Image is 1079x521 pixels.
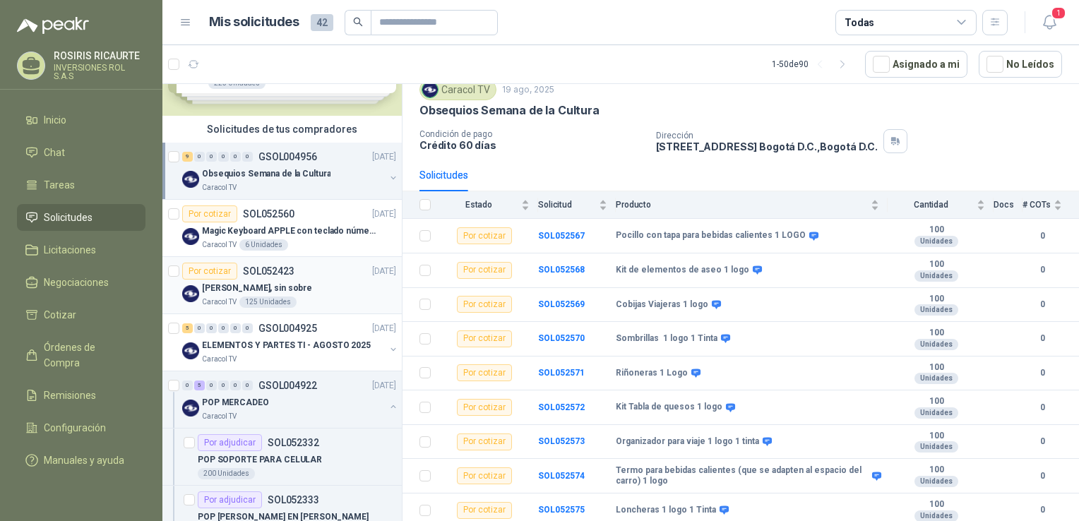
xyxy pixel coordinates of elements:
[616,402,722,413] b: Kit Tabla de quesos 1 logo
[914,407,958,419] div: Unidades
[202,239,237,251] p: Caracol TV
[1023,435,1062,448] b: 0
[888,396,985,407] b: 100
[268,438,319,448] p: SOL052332
[502,83,554,97] p: 19 ago, 2025
[202,167,330,181] p: Obsequios Semana de la Cultura
[888,362,985,373] b: 100
[162,116,402,143] div: Solicitudes de tus compradores
[538,436,585,446] a: SOL052573
[17,382,145,409] a: Remisiones
[198,453,322,467] p: POP SOPORTE PARA CELULAR
[194,323,205,333] div: 0
[419,103,600,118] p: Obsequios Semana de la Cultura
[538,231,585,241] b: SOL052567
[1023,298,1062,311] b: 0
[44,210,93,225] span: Solicitudes
[17,17,89,34] img: Logo peakr
[419,139,645,151] p: Crédito 60 días
[419,167,468,183] div: Solicitudes
[182,171,199,188] img: Company Logo
[202,396,269,409] p: POP MERCADEO
[888,431,985,442] b: 100
[914,441,958,453] div: Unidades
[230,381,241,390] div: 0
[372,379,396,393] p: [DATE]
[182,263,237,280] div: Por cotizar
[202,224,378,238] p: Magic Keyboard APPLE con teclado númerico en Español Plateado
[230,323,241,333] div: 0
[457,502,512,519] div: Por cotizar
[422,82,438,97] img: Company Logo
[182,148,399,193] a: 9 0 0 0 0 0 GSOL004956[DATE] Company LogoObsequios Semana de la CulturaCaracol TV
[44,112,66,128] span: Inicio
[17,301,145,328] a: Cotizar
[616,299,708,311] b: Cobijas Viajeras 1 logo
[419,79,496,100] div: Caracol TV
[457,399,512,416] div: Por cotizar
[17,269,145,296] a: Negociaciones
[209,12,299,32] h1: Mis solicitudes
[1023,332,1062,345] b: 0
[44,307,76,323] span: Cotizar
[17,172,145,198] a: Tareas
[538,200,596,210] span: Solicitud
[994,191,1023,219] th: Docs
[162,429,402,486] a: Por adjudicarSOL052332POP SOPORTE PARA CELULAR200 Unidades
[182,381,193,390] div: 0
[1023,263,1062,277] b: 0
[44,420,106,436] span: Configuración
[242,152,253,162] div: 0
[538,368,585,378] b: SOL052571
[17,107,145,133] a: Inicio
[914,476,958,487] div: Unidades
[44,177,75,193] span: Tareas
[182,320,399,365] a: 5 0 0 0 0 0 GSOL004925[DATE] Company LogoELEMENTOS Y PARTES TI - AGOSTO 2025Caracol TV
[372,265,396,278] p: [DATE]
[194,152,205,162] div: 0
[1023,401,1062,414] b: 0
[243,266,294,276] p: SOL052423
[182,323,193,333] div: 5
[457,433,512,450] div: Por cotizar
[616,200,868,210] span: Producto
[457,330,512,347] div: Por cotizar
[44,340,132,371] span: Órdenes de Compra
[1023,503,1062,517] b: 0
[538,471,585,481] b: SOL052574
[914,339,958,350] div: Unidades
[162,257,402,314] a: Por cotizarSOL052423[DATE] Company Logo[PERSON_NAME], sin sobreCaracol TV125 Unidades
[182,152,193,162] div: 9
[239,239,288,251] div: 6 Unidades
[242,323,253,333] div: 0
[198,491,262,508] div: Por adjudicar
[979,51,1062,78] button: No Leídos
[218,323,229,333] div: 0
[888,465,985,476] b: 100
[538,505,585,515] a: SOL052575
[17,236,145,263] a: Licitaciones
[194,381,205,390] div: 5
[202,354,237,365] p: Caracol TV
[182,400,199,417] img: Company Logo
[616,333,717,345] b: Sombrillas 1 logo 1 Tinta
[372,150,396,164] p: [DATE]
[914,304,958,316] div: Unidades
[1037,10,1062,35] button: 1
[888,328,985,339] b: 100
[772,53,854,76] div: 1 - 50 de 90
[44,275,109,290] span: Negociaciones
[230,152,241,162] div: 0
[1023,191,1079,219] th: # COTs
[1023,229,1062,243] b: 0
[888,191,994,219] th: Cantidad
[616,368,688,379] b: Riñoneras 1 Logo
[538,333,585,343] b: SOL052570
[538,265,585,275] b: SOL052568
[258,381,317,390] p: GSOL004922
[616,230,806,241] b: Pocillo con tapa para bebidas calientes 1 LOGO
[17,447,145,474] a: Manuales y ayuda
[44,388,96,403] span: Remisiones
[268,495,319,505] p: SOL052333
